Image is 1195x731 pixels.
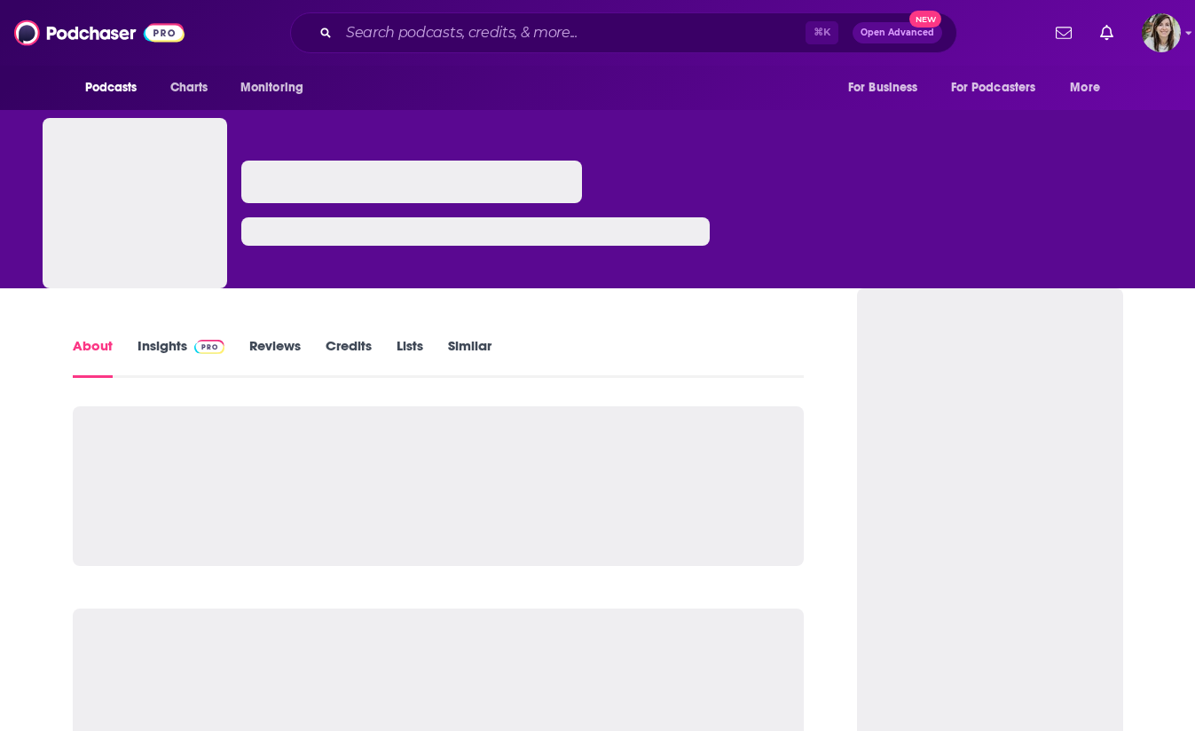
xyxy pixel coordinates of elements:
span: ⌘ K [806,21,838,44]
div: Search podcasts, credits, & more... [290,12,957,53]
span: Logged in as devinandrade [1142,13,1181,52]
button: open menu [228,71,326,105]
img: Podchaser - Follow, Share and Rate Podcasts [14,16,185,50]
input: Search podcasts, credits, & more... [339,19,806,47]
a: Lists [397,337,423,378]
button: Show profile menu [1142,13,1181,52]
button: Open AdvancedNew [853,22,942,43]
span: For Podcasters [951,75,1036,100]
a: Charts [159,71,219,105]
button: open menu [836,71,940,105]
a: InsightsPodchaser Pro [138,337,225,378]
span: Podcasts [85,75,138,100]
span: Charts [170,75,208,100]
a: Similar [448,337,491,378]
a: Credits [326,337,372,378]
span: New [909,11,941,28]
img: User Profile [1142,13,1181,52]
img: Podchaser Pro [194,340,225,354]
span: Monitoring [240,75,303,100]
a: Reviews [249,337,301,378]
a: Show notifications dropdown [1049,18,1079,48]
span: More [1070,75,1100,100]
a: About [73,337,113,378]
span: For Business [848,75,918,100]
span: Open Advanced [861,28,934,37]
button: open menu [939,71,1062,105]
button: open menu [73,71,161,105]
a: Show notifications dropdown [1093,18,1120,48]
button: open menu [1057,71,1122,105]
